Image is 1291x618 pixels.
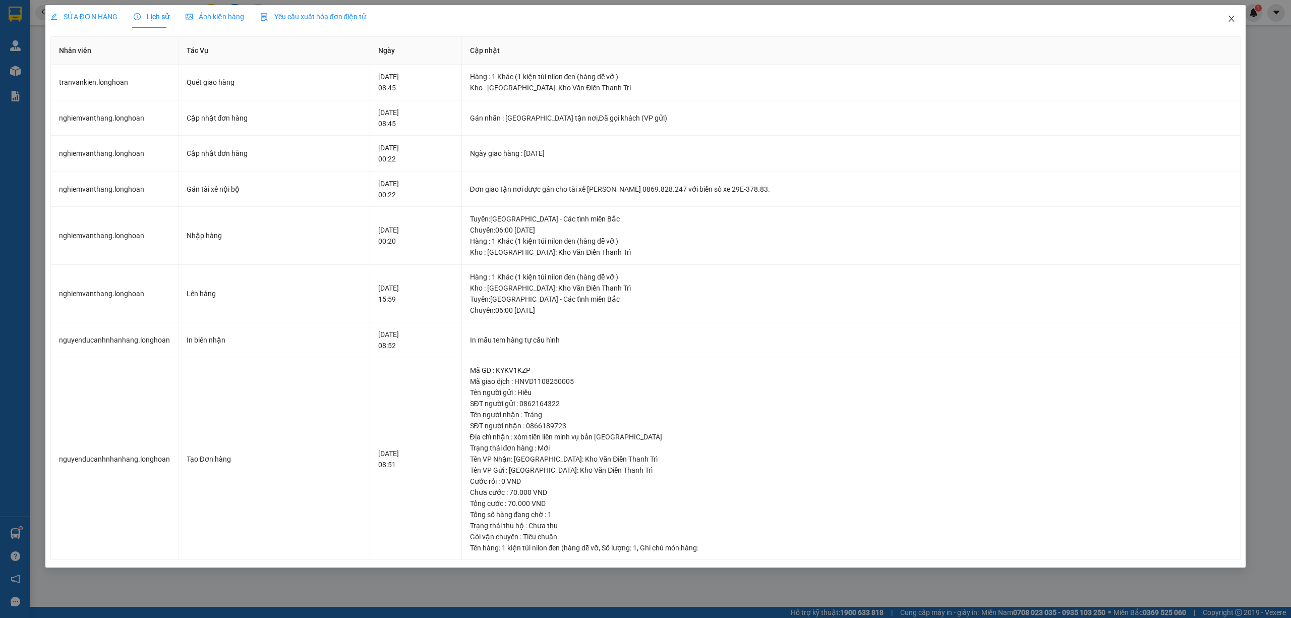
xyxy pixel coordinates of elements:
[51,322,179,358] td: nguyenducanhnhanhang.longhoan
[470,431,1233,442] div: Địa chỉ nhận : xóm tiền liên minh vụ bản [GEOGRAPHIC_DATA]
[51,136,179,172] td: nghiemvanthang.longhoan
[378,283,453,305] div: [DATE] 15:59
[378,329,453,351] div: [DATE] 08:52
[470,531,1233,542] div: Gói vận chuyển : Tiêu chuẩn
[1217,5,1246,33] button: Close
[470,271,1233,283] div: Hàng : 1 Khác (1 kiện túi nilon đen (hàng dễ vỡ )
[187,454,362,465] div: Tạo Đơn hàng
[260,13,268,21] img: icon
[470,236,1233,247] div: Hàng : 1 Khác (1 kiện túi nilon đen (hàng dễ vỡ )
[51,265,179,323] td: nghiemvanthang.longhoan
[470,184,1233,195] div: Đơn giao tận nơi được gán cho tài xế [PERSON_NAME] 0869.828.247 với biển số xe 29E-378.83.
[378,224,453,247] div: [DATE] 00:20
[51,172,179,207] td: nghiemvanthang.longhoan
[470,409,1233,420] div: Tên người nhận : Tráng
[470,509,1233,520] div: Tổng số hàng đang chờ : 1
[378,448,453,470] div: [DATE] 08:51
[633,544,637,552] span: 1
[378,107,453,129] div: [DATE] 08:45
[260,13,367,21] span: Yêu cầu xuất hóa đơn điện tử
[470,498,1233,509] div: Tổng cước : 70.000 VND
[134,13,169,21] span: Lịch sử
[187,230,362,241] div: Nhập hàng
[470,113,1233,124] div: Gán nhãn : [GEOGRAPHIC_DATA] tận nơi,Đã gọi khách (VP gửi)
[470,365,1233,376] div: Mã GD : KYKV1KZP
[470,542,1233,553] div: Tên hàng: , Số lượng: , Ghi chú món hàng:
[134,13,141,20] span: clock-circle
[470,283,1233,294] div: Kho : [GEOGRAPHIC_DATA]: Kho Văn Điển Thanh Trì
[187,288,362,299] div: Lên hàng
[50,13,57,20] span: edit
[470,420,1233,431] div: SĐT người nhận : 0866189723
[470,487,1233,498] div: Chưa cước : 70.000 VND
[378,71,453,93] div: [DATE] 08:45
[470,454,1233,465] div: Tên VP Nhận: [GEOGRAPHIC_DATA]: Kho Văn Điển Thanh Trì
[470,465,1233,476] div: Tên VP Gửi : [GEOGRAPHIC_DATA]: Kho Văn Điển Thanh Trì
[470,294,1233,316] div: Tuyến : [GEOGRAPHIC_DATA] - Các tỉnh miền Bắc Chuyến: 06:00 [DATE]
[462,37,1241,65] th: Cập nhật
[51,207,179,265] td: nghiemvanthang.longhoan
[470,334,1233,346] div: In mẫu tem hàng tự cấu hình
[186,13,244,21] span: Ảnh kiện hàng
[370,37,462,65] th: Ngày
[470,82,1233,93] div: Kho : [GEOGRAPHIC_DATA]: Kho Văn Điển Thanh Trì
[470,376,1233,387] div: Mã giao dịch : HNVD1108250005
[187,334,362,346] div: In biên nhận
[470,398,1233,409] div: SĐT người gửi : 0862164322
[470,442,1233,454] div: Trạng thái đơn hàng : Mới
[187,184,362,195] div: Gán tài xế nội bộ
[1227,15,1236,23] span: close
[470,476,1233,487] div: Cước rồi : 0 VND
[470,148,1233,159] div: Ngày giao hàng : [DATE]
[179,37,370,65] th: Tác Vụ
[50,13,118,21] span: SỬA ĐƠN HÀNG
[51,358,179,560] td: nguyenducanhnhanhang.longhoan
[187,77,362,88] div: Quét giao hàng
[502,544,599,552] span: 1 kiện túi nilon đen (hàng dễ vỡ
[470,520,1233,531] div: Trạng thái thu hộ : Chưa thu
[470,71,1233,82] div: Hàng : 1 Khác (1 kiện túi nilon đen (hàng dễ vỡ )
[187,113,362,124] div: Cập nhật đơn hàng
[51,100,179,136] td: nghiemvanthang.longhoan
[470,247,1233,258] div: Kho : [GEOGRAPHIC_DATA]: Kho Văn Điển Thanh Trì
[51,65,179,100] td: tranvankien.longhoan
[186,13,193,20] span: picture
[187,148,362,159] div: Cập nhật đơn hàng
[51,37,179,65] th: Nhân viên
[470,213,1233,236] div: Tuyến : [GEOGRAPHIC_DATA] - Các tỉnh miền Bắc Chuyến: 06:00 [DATE]
[378,142,453,164] div: [DATE] 00:22
[378,178,453,200] div: [DATE] 00:22
[470,387,1233,398] div: Tên người gửi : Hiếu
